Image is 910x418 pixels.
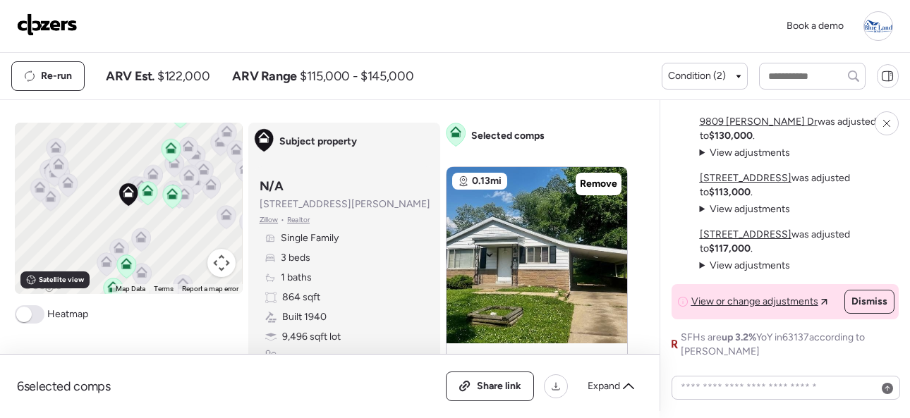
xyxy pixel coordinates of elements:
button: Map Data [116,284,145,294]
span: Zillow [260,214,279,226]
span: View adjustments [710,259,790,271]
span: $122,000 [157,68,210,85]
span: up 3.2% [722,331,756,343]
a: View or change adjustments [691,295,827,309]
a: [STREET_ADDRESS] [700,228,791,240]
a: [STREET_ADDRESS] [700,172,791,184]
span: 6 selected comps [17,378,111,395]
span: Realtor [287,214,310,226]
span: Single Family [281,231,339,245]
span: $115,000 - $145,000 [300,68,413,85]
span: 3 beds [281,251,310,265]
span: Book a demo [787,20,844,32]
span: View adjustments [710,203,790,215]
span: Built 1940 [282,310,327,324]
p: was adjusted to . [700,171,899,199]
summary: View adjustments [700,202,791,216]
span: Subject property [279,135,357,149]
span: Re-run [41,69,72,83]
span: View or change adjustments [691,295,818,309]
span: Satellite view [39,274,84,285]
span: Condition (2) [668,69,726,83]
span: Remove [580,177,617,191]
summary: View adjustments [700,146,791,160]
strong: $130,000 [709,130,753,142]
span: SFHs are YoY in 63137 according to [PERSON_NAME] [681,331,899,359]
img: Logo [17,13,78,36]
span: Expand [588,379,620,393]
span: • [281,214,284,226]
span: Heatmap [47,307,88,321]
span: View adjustments [710,147,790,159]
a: Report a map error [182,285,238,293]
span: ARV Est. [106,68,154,85]
a: Open this area in Google Maps (opens a new window) [18,276,65,294]
strong: $117,000 [709,242,751,254]
strong: $113,000 [709,186,751,198]
span: ARV Range [232,68,297,85]
a: 9809 [PERSON_NAME] Dr [700,116,818,128]
span: Selected comps [471,129,545,143]
p: was adjusted to . [700,115,899,143]
h3: N/A [260,178,284,195]
span: 864 sqft [282,290,320,305]
summary: View adjustments [700,259,791,273]
span: 0.13mi [472,174,502,188]
span: 1 baths [281,271,312,285]
img: Google [18,276,65,294]
p: was adjusted to . [700,228,899,256]
span: [STREET_ADDRESS][PERSON_NAME] [260,197,430,211]
a: Terms (opens in new tab) [154,285,174,293]
span: Share link [477,379,521,393]
span: 9,496 sqft lot [282,330,341,344]
span: Dismiss [851,295,887,309]
button: Map camera controls [207,249,236,277]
